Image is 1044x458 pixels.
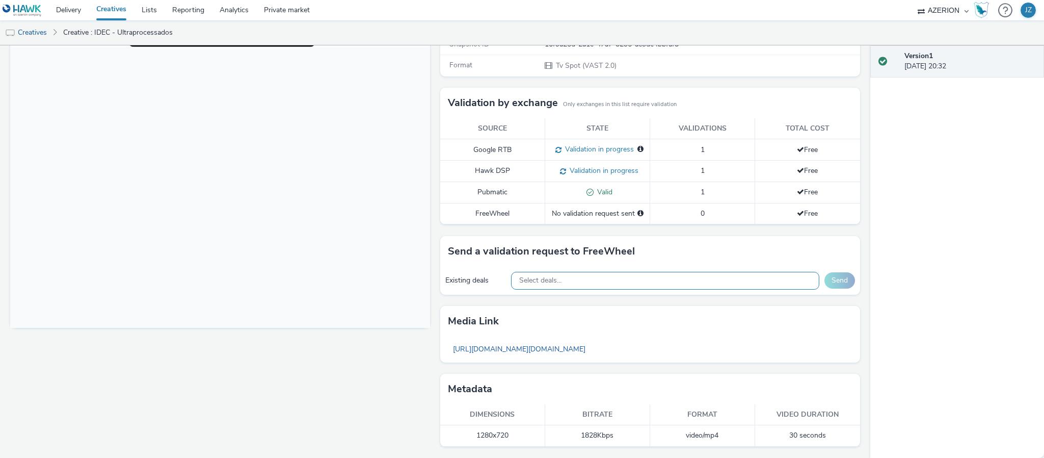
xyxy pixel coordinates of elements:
[448,95,558,111] h3: Validation by exchange
[440,139,545,161] td: Google RTB
[594,187,612,197] span: Valid
[797,145,818,155] span: Free
[824,272,855,289] button: Send
[5,28,15,38] img: tv
[545,118,650,139] th: State
[449,39,489,49] span: Snapshot ID
[563,100,677,109] small: Only exchanges in this list require validation
[701,166,705,175] span: 1
[566,166,638,175] span: Validation in progress
[701,209,705,218] span: 0
[701,145,705,155] span: 1
[555,61,617,70] span: Tv Spot (VAST 2.0)
[440,203,545,224] td: FreeWheel
[448,314,499,329] h3: Media link
[974,2,993,18] a: Hawk Academy
[448,381,492,397] h3: Metadata
[650,404,755,425] th: Format
[755,425,860,446] td: 30 seconds
[797,187,818,197] span: Free
[904,51,1036,72] div: [DATE] 20:32
[797,166,818,175] span: Free
[545,404,650,425] th: Bitrate
[755,404,860,425] th: Video duration
[1025,3,1032,18] div: JZ
[701,187,705,197] span: 1
[449,60,472,70] span: Format
[58,20,178,45] a: Creative : IDEC - Ultraprocessados
[545,425,650,446] td: 1828 Kbps
[550,209,645,219] div: No validation request sent
[440,425,545,446] td: 1280x720
[440,161,545,182] td: Hawk DSP
[448,244,635,259] h3: Send a validation request to FreeWheel
[561,144,634,154] span: Validation in progress
[904,51,933,61] strong: Version 1
[755,118,860,139] th: Total cost
[448,339,591,359] a: [URL][DOMAIN_NAME][DOMAIN_NAME]
[650,118,755,139] th: Validations
[637,209,644,219] div: Please select a deal below and click on Send to send a validation request to FreeWheel.
[519,276,561,285] span: Select deals...
[3,4,42,17] img: undefined Logo
[440,182,545,203] td: Pubmatic
[445,275,506,286] div: Existing deals
[440,404,545,425] th: Dimensions
[797,209,818,218] span: Free
[974,2,989,18] img: Hawk Academy
[440,118,545,139] th: Source
[650,425,755,446] td: video/mp4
